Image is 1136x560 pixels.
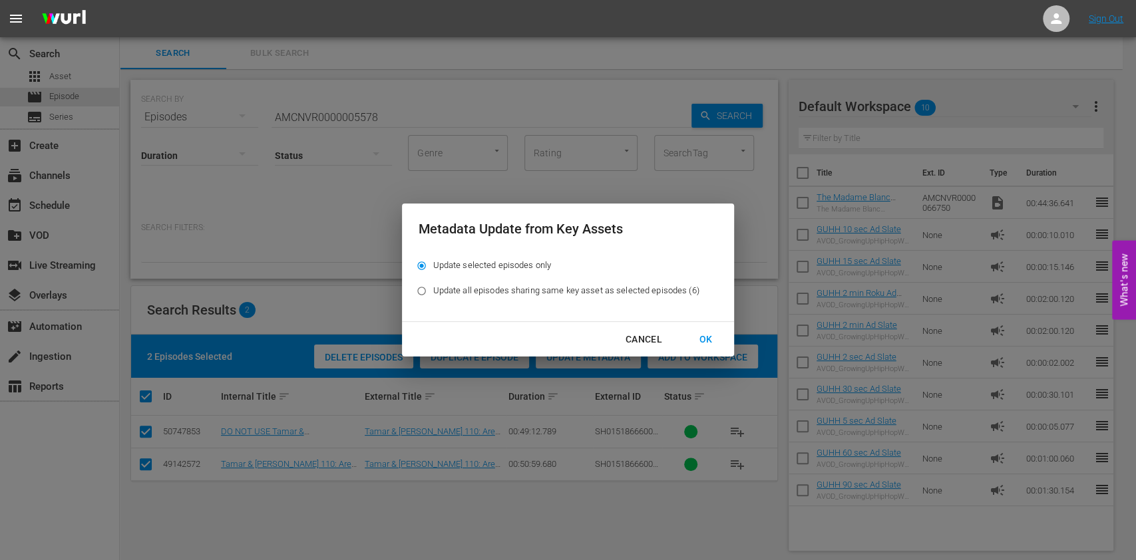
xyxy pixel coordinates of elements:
[433,284,699,297] span: Update all episodes sharing same key asset as selected episodes (6)
[610,327,678,352] button: Cancel
[1089,13,1123,24] a: Sign Out
[615,331,673,348] div: Cancel
[418,219,709,239] div: Metadata Update from Key Assets
[418,255,709,305] div: updateEpisodes
[1112,241,1136,320] button: Open Feedback Widget
[433,259,551,272] span: Update selected episodes only
[689,331,723,348] div: OK
[8,11,24,27] span: menu
[32,3,96,35] img: ans4CAIJ8jUAAAAAAAAAAAAAAAAAAAAAAAAgQb4GAAAAAAAAAAAAAAAAAAAAAAAAJMjXAAAAAAAAAAAAAAAAAAAAAAAAgAT5G...
[683,327,729,352] button: OK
